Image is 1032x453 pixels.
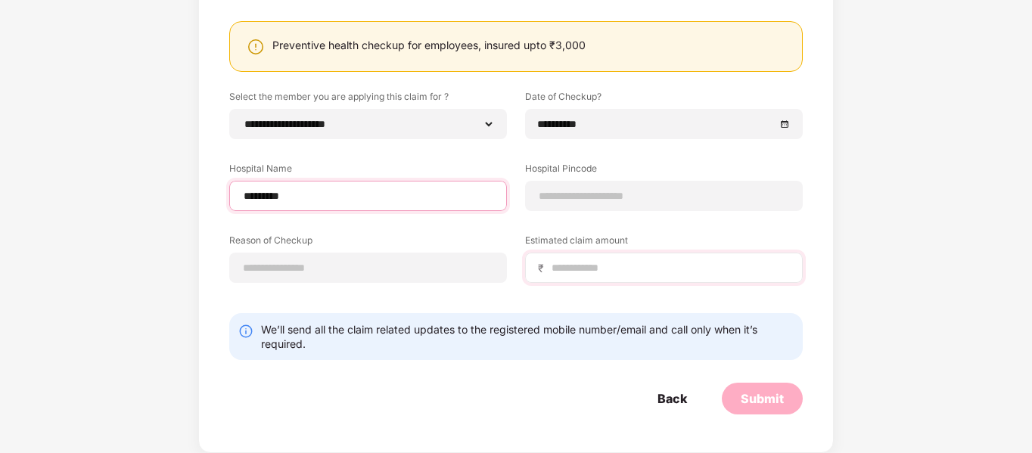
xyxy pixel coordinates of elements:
label: Estimated claim amount [525,234,803,253]
label: Reason of Checkup [229,234,507,253]
div: Submit [741,390,784,407]
label: Select the member you are applying this claim for ? [229,90,507,109]
label: Hospital Name [229,162,507,181]
span: ₹ [538,261,550,275]
label: Date of Checkup? [525,90,803,109]
div: Back [657,390,687,407]
div: Preventive health checkup for employees, insured upto ₹3,000 [272,38,586,52]
div: We’ll send all the claim related updates to the registered mobile number/email and call only when... [261,322,794,351]
img: svg+xml;base64,PHN2ZyBpZD0iSW5mby0yMHgyMCIgeG1sbnM9Imh0dHA6Ly93d3cudzMub3JnLzIwMDAvc3ZnIiB3aWR0aD... [238,324,253,339]
img: svg+xml;base64,PHN2ZyBpZD0iV2FybmluZ18tXzI0eDI0IiBkYXRhLW5hbWU9Ildhcm5pbmcgLSAyNHgyNCIgeG1sbnM9Im... [247,38,265,56]
label: Hospital Pincode [525,162,803,181]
